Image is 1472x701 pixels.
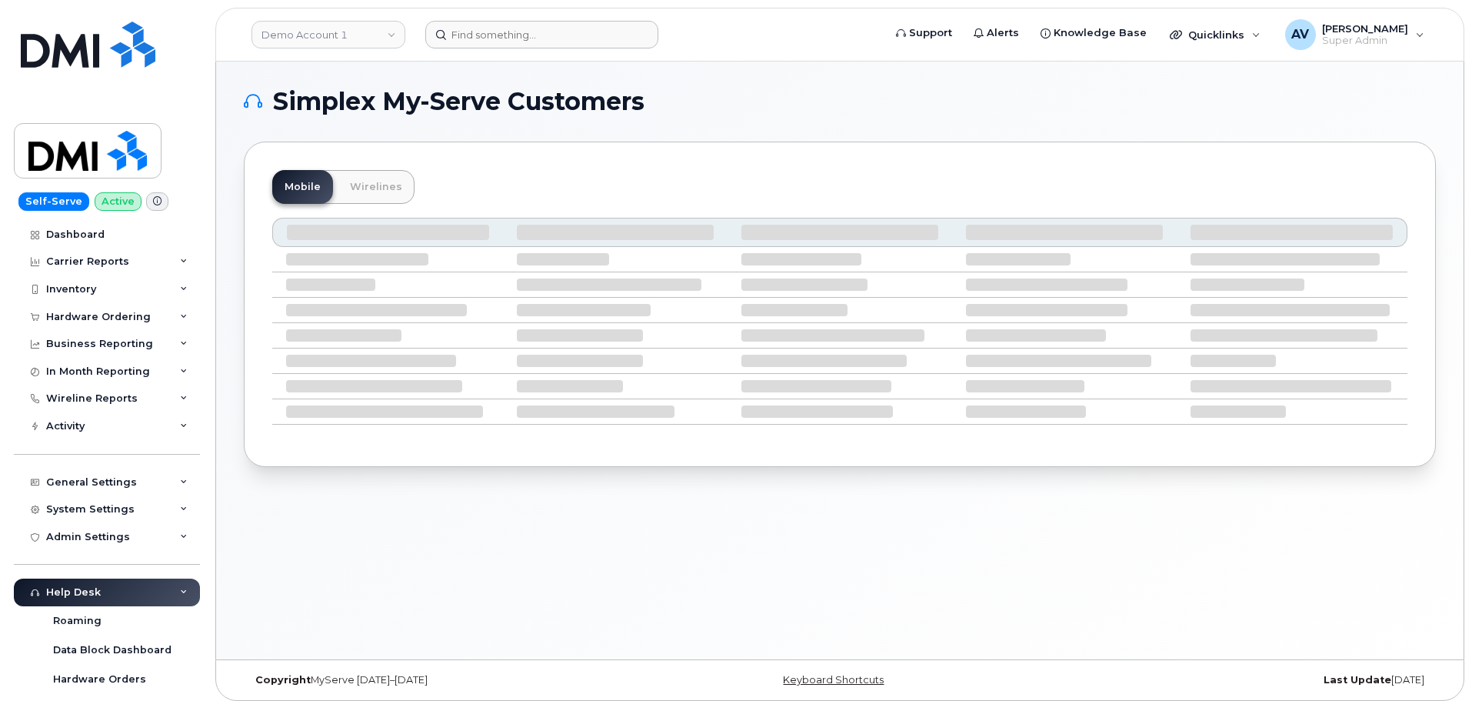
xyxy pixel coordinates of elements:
span: Simplex My-Serve Customers [273,90,644,113]
strong: Last Update [1324,674,1391,686]
strong: Copyright [255,674,311,686]
a: Mobile [272,170,333,204]
div: MyServe [DATE]–[DATE] [244,674,641,686]
a: Keyboard Shortcuts [783,674,884,686]
div: [DATE] [1038,674,1436,686]
a: Wirelines [338,170,415,204]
